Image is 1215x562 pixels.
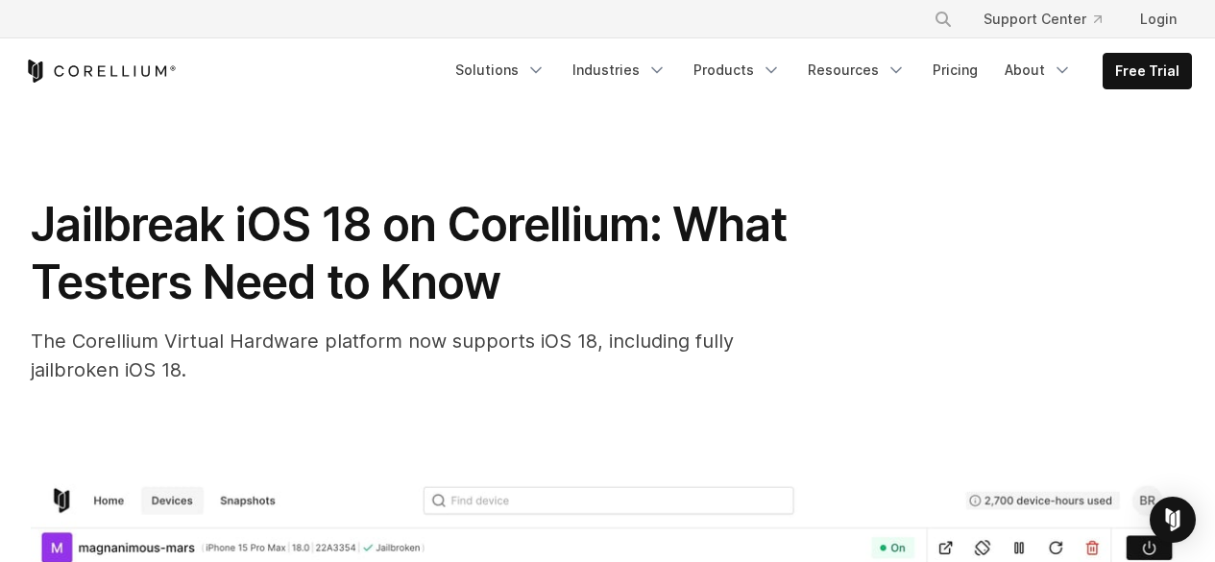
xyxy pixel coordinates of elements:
a: Corellium Home [24,60,177,83]
a: Resources [796,53,917,87]
a: Solutions [444,53,557,87]
span: Jailbreak iOS 18 on Corellium: What Testers Need to Know [31,196,787,310]
a: Pricing [921,53,989,87]
span: The Corellium Virtual Hardware platform now supports iOS 18, including fully jailbroken iOS 18. [31,330,734,381]
a: Products [682,53,792,87]
a: Support Center [968,2,1117,37]
a: Login [1125,2,1192,37]
div: Navigation Menu [911,2,1192,37]
a: About [993,53,1083,87]
a: Industries [561,53,678,87]
a: Free Trial [1104,54,1191,88]
div: Navigation Menu [444,53,1192,89]
div: Open Intercom Messenger [1150,497,1196,543]
button: Search [926,2,960,37]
